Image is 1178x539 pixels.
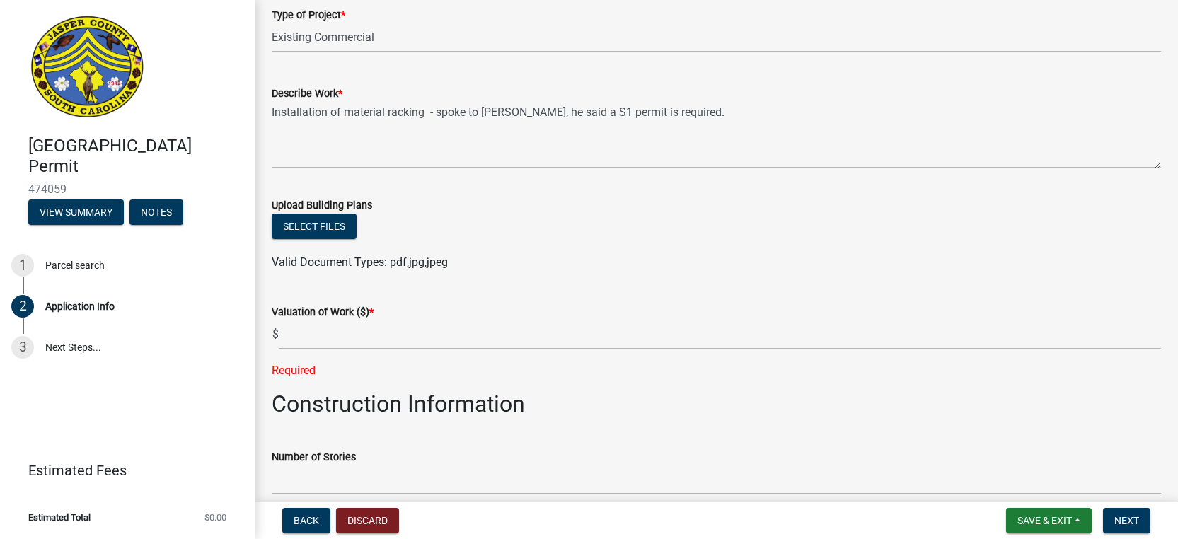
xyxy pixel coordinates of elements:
span: Valid Document Types: pdf,jpg,jpeg [272,255,448,269]
h2: Construction Information [272,390,1161,417]
div: Parcel search [45,260,105,270]
button: Discard [336,508,399,533]
button: Next [1103,508,1150,533]
div: 2 [11,295,34,318]
label: Describe Work [272,89,342,99]
span: $ [272,320,279,349]
span: $0.00 [204,513,226,522]
div: 1 [11,254,34,277]
label: Valuation of Work ($) [272,308,374,318]
button: Notes [129,199,183,225]
h4: [GEOGRAPHIC_DATA] Permit [28,136,243,177]
div: Application Info [45,301,115,311]
button: View Summary [28,199,124,225]
span: Back [294,515,319,526]
button: Back [282,508,330,533]
wm-modal-confirm: Notes [129,207,183,219]
div: Required [272,362,1161,379]
button: Save & Exit [1006,508,1092,533]
span: Next [1114,515,1139,526]
img: Jasper County, South Carolina [28,15,146,121]
div: 3 [11,336,34,359]
label: Upload Building Plans [272,201,372,211]
span: Save & Exit [1017,515,1072,526]
label: Number of Stories [272,453,356,463]
span: Estimated Total [28,513,91,522]
button: Select files [272,214,357,239]
label: Type of Project [272,11,345,21]
a: Estimated Fees [11,456,232,485]
wm-modal-confirm: Summary [28,207,124,219]
span: 474059 [28,182,226,196]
